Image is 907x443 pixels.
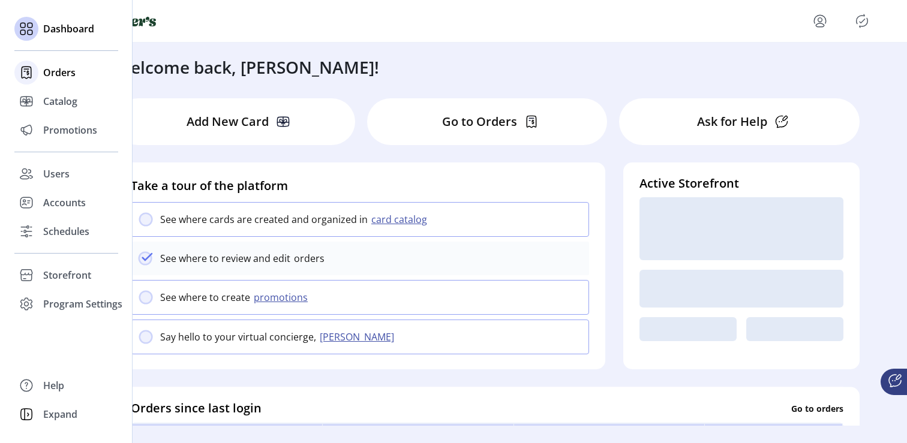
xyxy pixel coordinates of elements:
span: Promotions [43,123,97,137]
p: Go to orders [791,402,843,414]
span: Users [43,167,70,181]
span: Schedules [43,224,89,239]
p: Say hello to your virtual concierge, [160,330,316,344]
span: Catalog [43,94,77,109]
span: Dashboard [43,22,94,36]
button: card catalog [368,212,434,227]
span: Orders [43,65,76,80]
span: Accounts [43,195,86,210]
h4: Active Storefront [639,174,843,192]
p: Ask for Help [697,113,767,131]
p: Go to Orders [442,113,517,131]
button: [PERSON_NAME] [316,330,401,344]
button: Publisher Panel [852,11,872,31]
span: Help [43,378,64,393]
p: See where cards are created and organized in [160,212,368,227]
h4: Take a tour of the platform [131,177,589,195]
p: Add New Card [187,113,269,131]
h3: Welcome back, [PERSON_NAME]! [115,55,379,80]
span: Expand [43,407,77,421]
button: promotions [250,290,315,305]
p: See where to review and edit [160,251,290,266]
p: See where to create [160,290,250,305]
h4: Orders since last login [131,399,262,417]
span: Program Settings [43,297,122,311]
p: orders [290,251,325,266]
button: menu [810,11,830,31]
span: Storefront [43,268,91,282]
